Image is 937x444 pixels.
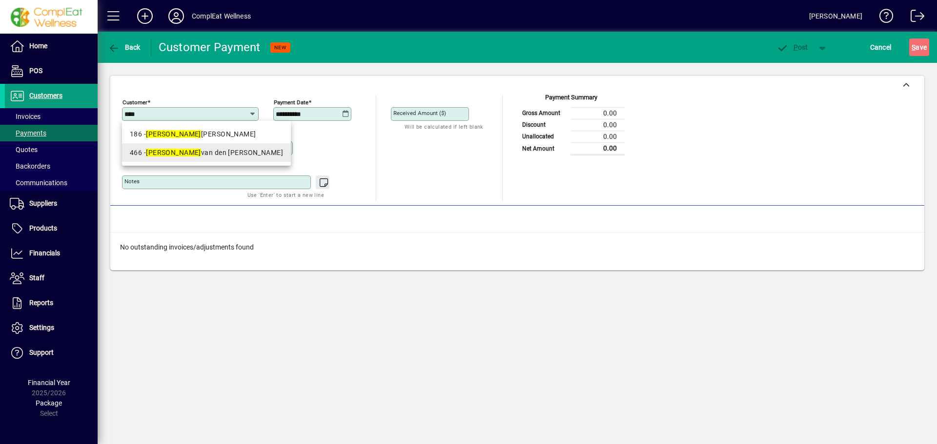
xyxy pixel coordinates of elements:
[5,316,98,340] a: Settings
[571,107,625,119] td: 0.00
[517,142,571,154] td: Net Amount
[393,110,446,116] mat-label: Received Amount ($)
[571,119,625,131] td: 0.00
[161,7,192,25] button: Profile
[10,113,41,120] span: Invoices
[517,95,625,155] app-page-summary-card: Payment Summary
[124,178,140,185] mat-label: Notes
[868,39,894,56] button: Cancel
[5,34,98,58] a: Home
[872,2,894,34] a: Knowledge Base
[5,291,98,315] a: Reports
[29,224,57,232] span: Products
[130,148,283,158] div: 466 - van den [PERSON_NAME]
[29,249,60,257] span: Financials
[405,121,483,132] mat-hint: Will be calculated if left blank
[122,99,147,106] mat-label: Customer
[5,125,98,141] a: Payments
[29,348,54,356] span: Support
[5,158,98,174] a: Backorders
[571,142,625,154] td: 0.00
[517,119,571,131] td: Discount
[5,141,98,158] a: Quotes
[809,8,862,24] div: [PERSON_NAME]
[5,341,98,365] a: Support
[274,44,286,51] span: NEW
[105,39,143,56] button: Back
[903,2,925,34] a: Logout
[571,131,625,142] td: 0.00
[517,131,571,142] td: Unallocated
[108,43,141,51] span: Back
[5,174,98,191] a: Communications
[36,399,62,407] span: Package
[5,266,98,290] a: Staff
[29,324,54,331] span: Settings
[159,39,261,55] div: Customer Payment
[772,39,813,56] button: Post
[29,274,44,282] span: Staff
[5,192,98,216] a: Suppliers
[5,108,98,125] a: Invoices
[29,67,42,75] span: POS
[146,149,201,156] em: [PERSON_NAME]
[129,7,161,25] button: Add
[10,129,46,137] span: Payments
[130,129,283,139] div: 186 - [PERSON_NAME]
[110,232,924,262] div: No outstanding invoices/adjustments found
[10,162,50,170] span: Backorders
[912,39,927,55] span: ave
[98,39,151,56] app-page-header-button: Back
[29,199,57,207] span: Suppliers
[10,179,67,187] span: Communications
[146,130,201,138] em: [PERSON_NAME]
[776,43,808,51] span: ost
[10,146,38,154] span: Quotes
[274,99,308,106] mat-label: Payment Date
[192,8,251,24] div: ComplEat Wellness
[517,93,625,107] div: Payment Summary
[5,216,98,241] a: Products
[122,143,291,162] mat-option: 466 - Jill van den Arend
[247,189,324,200] mat-hint: Use 'Enter' to start a new line
[29,92,62,99] span: Customers
[909,39,929,56] button: Save
[870,39,892,55] span: Cancel
[122,125,291,143] mat-option: 186 - Jill Van Den Arend
[517,107,571,119] td: Gross Amount
[29,299,53,307] span: Reports
[912,43,916,51] span: S
[794,43,798,51] span: P
[28,379,70,386] span: Financial Year
[5,241,98,266] a: Financials
[29,42,47,50] span: Home
[5,59,98,83] a: POS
